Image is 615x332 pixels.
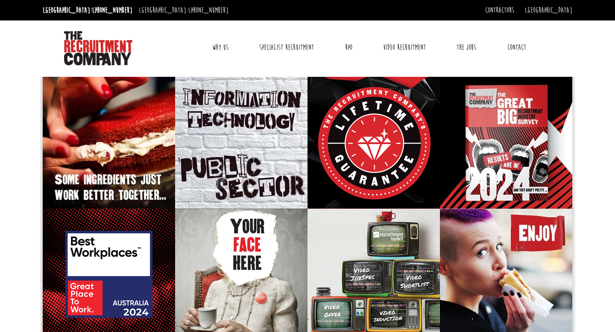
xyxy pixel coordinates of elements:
a: Why Us [206,37,235,58]
li: [GEOGRAPHIC_DATA]: [137,3,231,17]
a: Specialist Recruitment [253,37,320,58]
a: Contact [501,37,533,58]
a: RPO [339,37,359,58]
a: Contractors [485,6,514,15]
a: [PHONE_NUMBER] [92,6,132,15]
a: Video Recruitment [377,37,432,58]
a: [GEOGRAPHIC_DATA] [525,6,572,15]
img: The Recruitment Company [64,31,132,65]
a: [PHONE_NUMBER] [188,6,228,15]
a: The Jobs [450,37,483,58]
li: [GEOGRAPHIC_DATA]: [41,3,135,17]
